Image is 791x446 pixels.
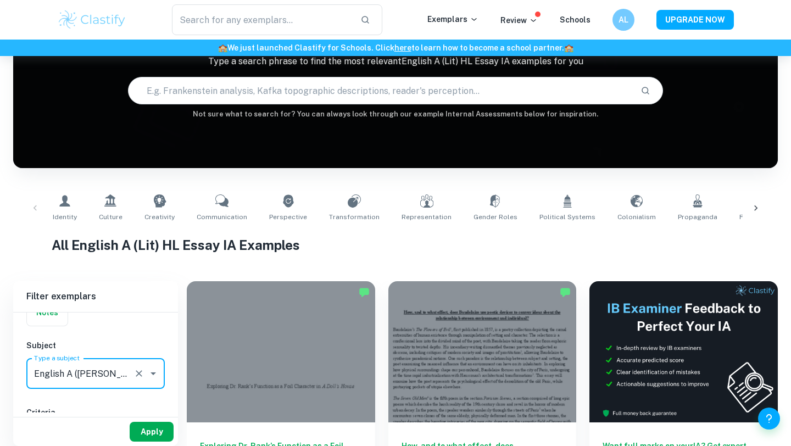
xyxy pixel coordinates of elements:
[53,212,77,222] span: Identity
[539,212,595,222] span: Political Systems
[144,212,175,222] span: Creativity
[129,75,632,106] input: E.g. Frankenstein analysis, Kafka topographic descriptions, reader's perception...
[27,299,68,326] button: Notes
[758,408,780,430] button: Help and Feedback
[99,212,122,222] span: Culture
[636,81,655,100] button: Search
[130,422,174,442] button: Apply
[500,14,538,26] p: Review
[26,406,165,419] h6: Criteria
[402,212,452,222] span: Representation
[427,13,478,25] p: Exemplars
[13,55,778,68] p: Type a search phrase to find the most relevant English A (Lit) HL Essay IA examples for you
[13,109,778,120] h6: Not sure what to search for? You can always look through our example Internal Assessments below f...
[617,14,630,26] h6: AL
[394,43,411,52] a: here
[678,212,717,222] span: Propaganda
[617,212,656,222] span: Colonialism
[564,43,573,52] span: 🏫
[560,15,591,24] a: Schools
[197,212,247,222] span: Communication
[34,353,80,363] label: Type a subject
[131,366,147,381] button: Clear
[57,9,127,31] img: Clastify logo
[656,10,734,30] button: UPGRADE NOW
[146,366,161,381] button: Open
[612,9,634,31] button: AL
[52,235,740,255] h1: All English A (Lit) HL Essay IA Examples
[26,339,165,352] h6: Subject
[589,281,778,422] img: Thumbnail
[329,212,380,222] span: Transformation
[13,281,178,312] h6: Filter exemplars
[218,43,227,52] span: 🏫
[560,287,571,298] img: Marked
[269,212,307,222] span: Perspective
[474,212,517,222] span: Gender Roles
[359,287,370,298] img: Marked
[172,4,352,35] input: Search for any exemplars...
[2,42,789,54] h6: We just launched Clastify for Schools. Click to learn how to become a school partner.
